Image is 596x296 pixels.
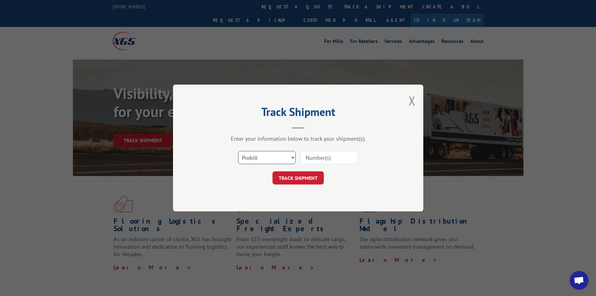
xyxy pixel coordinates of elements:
[409,92,415,109] button: Close modal
[300,151,358,164] input: Number(s)
[204,107,392,119] h2: Track Shipment
[204,135,392,142] div: Enter your information below to track your shipment(s).
[273,171,324,184] button: TRACK SHIPMENT
[570,271,588,290] a: Open chat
